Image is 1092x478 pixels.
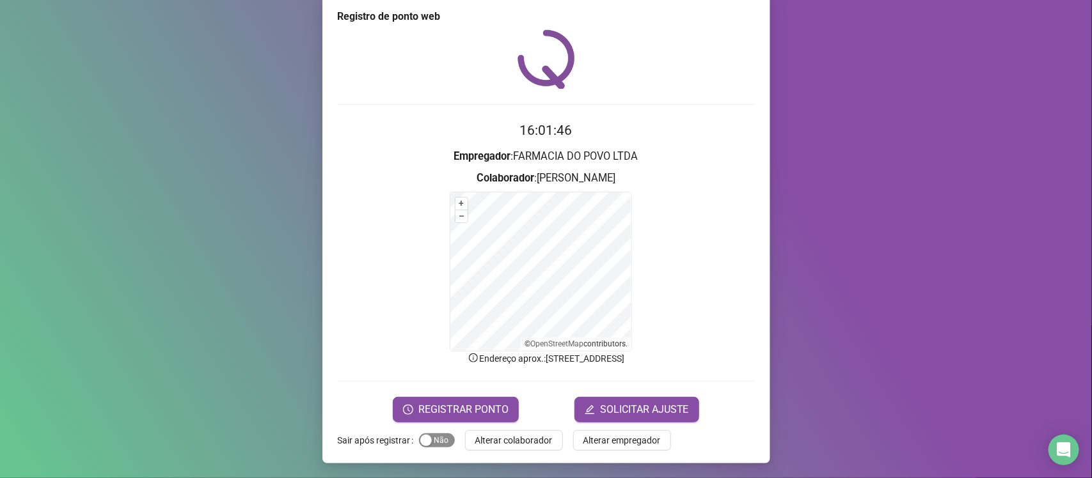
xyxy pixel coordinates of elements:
[475,433,553,447] span: Alterar colaborador
[455,197,468,210] button: +
[600,402,689,417] span: SOLICITAR AJUSTE
[338,148,755,165] h3: : FARMACIA DO POVO LTDA
[454,150,511,162] strong: Empregador
[530,339,583,348] a: OpenStreetMap
[338,170,755,187] h3: : [PERSON_NAME]
[403,405,413,415] span: clock-circle
[583,433,661,447] span: Alterar empregador
[477,172,534,184] strong: Colaborador
[573,430,671,451] button: Alterar empregador
[574,397,699,422] button: editSOLICITAR AJUSTE
[455,210,468,222] button: –
[468,352,479,364] span: info-circle
[518,29,575,89] img: QRPoint
[465,430,563,451] button: Alterar colaborador
[525,339,628,348] li: © contributors.
[393,397,519,422] button: REGISTRAR PONTO
[338,351,755,366] p: Endereço aprox. : [STREET_ADDRESS]
[1048,435,1079,465] div: Open Intercom Messenger
[338,430,419,451] label: Sair após registrar
[520,123,573,138] time: 16:01:46
[585,405,595,415] span: edit
[418,402,509,417] span: REGISTRAR PONTO
[338,9,755,24] div: Registro de ponto web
